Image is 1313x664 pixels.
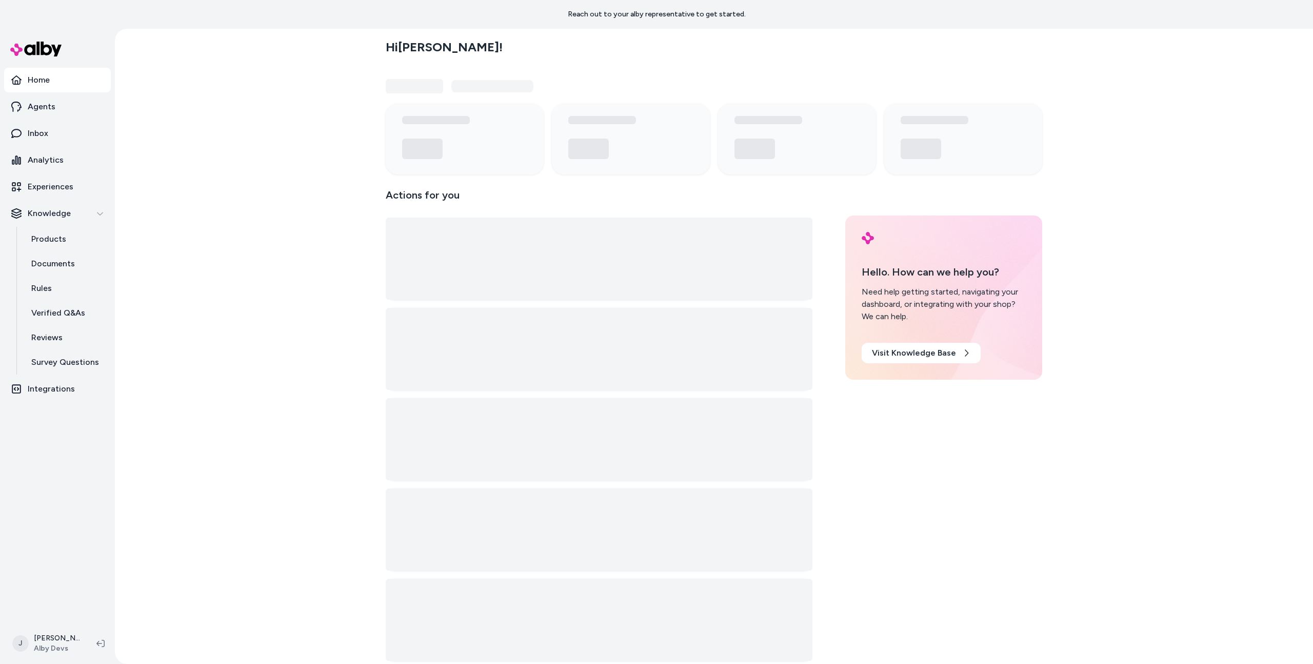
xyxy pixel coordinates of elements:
span: J [12,635,29,652]
p: Knowledge [28,207,71,220]
a: Verified Q&As [21,301,111,325]
p: Products [31,233,66,245]
a: Agents [4,94,111,119]
p: Reach out to your alby representative to get started. [568,9,746,19]
p: Documents [31,258,75,270]
p: Rules [31,282,52,295]
button: J[PERSON_NAME]Alby Devs [6,627,88,660]
p: Integrations [28,383,75,395]
a: Inbox [4,121,111,146]
p: Analytics [28,154,64,166]
a: Home [4,68,111,92]
div: Need help getting started, navigating your dashboard, or integrating with your shop? We can help. [862,286,1026,323]
p: [PERSON_NAME] [34,633,80,643]
h2: Hi [PERSON_NAME] ! [386,40,503,55]
a: Documents [21,251,111,276]
p: Reviews [31,331,63,344]
a: Products [21,227,111,251]
p: Agents [28,101,55,113]
p: Inbox [28,127,48,140]
img: alby Logo [862,232,874,244]
a: Analytics [4,148,111,172]
a: Rules [21,276,111,301]
button: Knowledge [4,201,111,226]
p: Home [28,74,50,86]
a: Reviews [21,325,111,350]
p: Survey Questions [31,356,99,368]
a: Experiences [4,174,111,199]
p: Verified Q&As [31,307,85,319]
p: Actions for you [386,187,812,211]
span: Alby Devs [34,643,80,654]
a: Visit Knowledge Base [862,343,981,363]
p: Hello. How can we help you? [862,264,1026,280]
p: Experiences [28,181,73,193]
a: Survey Questions [21,350,111,375]
a: Integrations [4,377,111,401]
img: alby Logo [10,42,62,56]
